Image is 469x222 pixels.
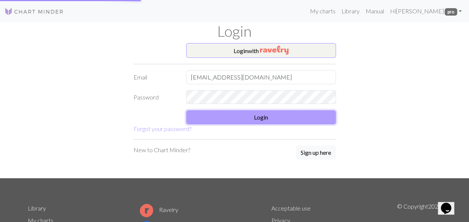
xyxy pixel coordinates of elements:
[387,4,465,19] a: Hi[PERSON_NAME] pro
[28,205,46,212] a: Library
[140,204,153,217] img: Ravelry logo
[260,46,288,55] img: Ravelry
[129,90,182,104] label: Password
[186,43,336,58] button: Loginwith
[186,110,336,124] button: Login
[296,146,336,160] button: Sign up here
[438,192,462,215] iframe: chat widget
[307,4,338,19] a: My charts
[133,146,190,154] p: New to Chart Minder?
[362,4,387,19] a: Manual
[133,125,191,132] a: Forgot your password?
[140,206,178,213] a: Ravelry
[271,205,311,212] a: Acceptable use
[296,146,336,160] a: Sign up here
[129,70,182,84] label: Email
[338,4,362,19] a: Library
[23,22,446,40] h1: Login
[4,7,64,16] img: Logo
[445,8,457,16] span: pro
